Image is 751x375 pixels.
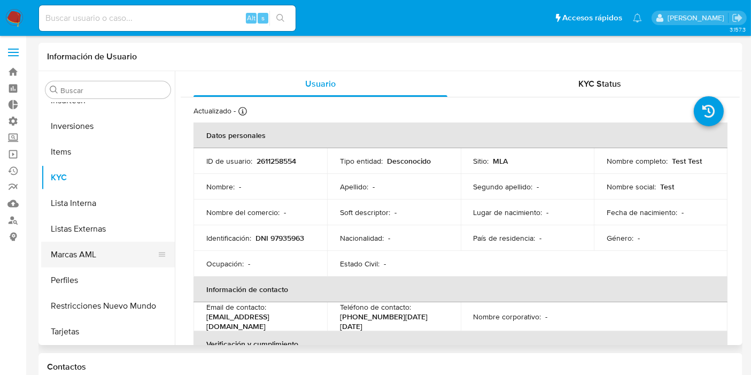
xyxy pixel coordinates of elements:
button: Tarjetas [41,319,175,345]
h1: Información de Usuario [47,51,137,62]
input: Buscar [60,86,166,95]
p: Nombre del comercio : [206,208,280,217]
p: Sitio : [474,156,489,166]
button: Lista Interna [41,190,175,216]
button: Marcas AML [41,242,166,267]
p: - [638,233,640,243]
p: Estado Civil : [340,259,380,269]
p: DNI 97935963 [256,233,304,243]
button: Items [41,139,175,165]
a: Notificaciones [633,13,642,22]
button: search-icon [269,11,291,26]
p: Actualizado - [193,106,236,116]
p: - [540,233,542,243]
button: Restricciones Nuevo Mundo [41,293,175,319]
input: Buscar usuario o caso... [39,11,296,25]
span: KYC Status [579,78,622,90]
p: - [388,233,390,243]
th: Verificación y cumplimiento [193,331,727,357]
p: Nacionalidad : [340,233,384,243]
span: Alt [247,13,256,23]
th: Datos personales [193,123,727,148]
p: - [537,182,539,192]
p: Nombre : [206,182,235,192]
p: Lugar de nacimiento : [474,208,543,217]
p: MLA [493,156,508,166]
span: Usuario [305,78,336,90]
p: Nombre completo : [607,156,668,166]
span: s [261,13,265,23]
p: Segundo apellido : [474,182,533,192]
p: ID de usuario : [206,156,252,166]
p: [EMAIL_ADDRESS][DOMAIN_NAME] [206,312,310,331]
p: - [284,208,286,217]
p: Soft descriptor : [340,208,390,217]
p: Nombre corporativo : [474,312,541,322]
p: - [248,259,250,269]
p: 2611258554 [257,156,296,166]
p: Identificación : [206,233,251,243]
span: Accesos rápidos [562,12,622,24]
p: Email de contacto : [206,302,266,312]
p: - [546,312,548,322]
p: Nombre social : [607,182,656,192]
p: Género : [607,233,633,243]
button: Inversiones [41,113,175,139]
p: Fecha de nacimiento : [607,208,677,217]
p: Apellido : [340,182,368,192]
p: País de residencia : [474,233,536,243]
p: Test Test [672,156,702,166]
p: Desconocido [387,156,431,166]
p: Test [660,182,674,192]
h1: Contactos [47,362,734,372]
th: Información de contacto [193,277,727,302]
button: Perfiles [41,267,175,293]
a: Salir [732,12,743,24]
button: Buscar [50,86,58,94]
p: - [384,259,386,269]
p: - [682,208,684,217]
p: - [373,182,375,192]
p: igor.oliveirabrito@mercadolibre.com [668,13,728,23]
button: KYC [41,165,175,190]
p: - [239,182,241,192]
p: - [394,208,397,217]
p: Teléfono de contacto : [340,302,411,312]
p: Ocupación : [206,259,244,269]
p: [PHONE_NUMBER][DATE][DATE] [340,312,444,331]
p: Tipo entidad : [340,156,383,166]
button: Listas Externas [41,216,175,242]
p: - [547,208,549,217]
